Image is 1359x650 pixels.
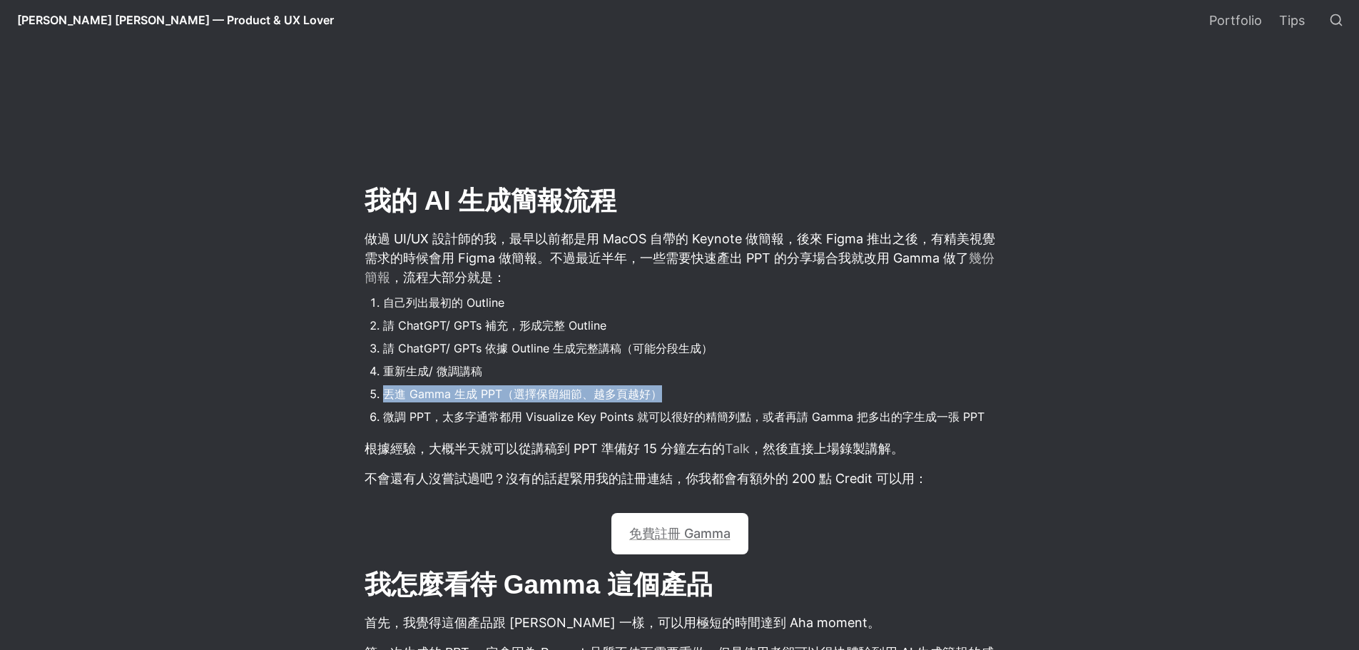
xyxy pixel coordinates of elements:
[363,227,997,289] p: 做過 UI/UX 設計師的我，最早以前都是用 MacOS 自帶的 Keynote 做簡報，後來 Figma 推出之後，有精美視覺需求的時候會用 Figma 做簡報。不過最近半年，一些需要快速產出...
[363,611,997,634] p: 首先，我覺得這個產品跟 [PERSON_NAME] 一樣，可以用極短的時間達到 Aha moment。
[725,441,750,456] a: Talk
[383,292,997,313] li: 自己列出最初的 Outline
[363,467,997,490] p: 不會還有人沒嘗試過吧？沒有的話趕緊用我的註冊連結，你我都會有額外的 200 點 Credit 可以用：
[363,437,997,460] p: 根據經驗，大概半天就可以從講稿到 PPT 準備好 15 分鐘左右的 ，然後直接上場錄製講解。
[365,250,994,285] a: 幾份簡報
[383,315,997,336] li: 請 ChatGPT/ GPTs 補充，形成完整 Outline
[383,360,997,382] li: 重新生成/ 微調講稿
[17,13,334,27] span: [PERSON_NAME] [PERSON_NAME] — Product & UX Lover
[363,566,997,604] h2: 我怎麼看待 Gamma 這個產品
[383,383,997,405] li: 丟進 Gamma 生成 PPT（選擇保留細節、越多頁越好）
[383,406,997,427] li: 微調 PPT，太多字通常都用 Visualize Key Points 就可以很好的精簡列點，或者再請 Gamma 把多出的字生成一張 PPT
[363,182,997,220] h2: 我的 AI 生成簡報流程
[629,526,731,541] a: 免費註冊 Gamma
[383,337,997,359] li: 請 ChatGPT/ GPTs 依據 Outline 生成完整講稿（可能分段生成）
